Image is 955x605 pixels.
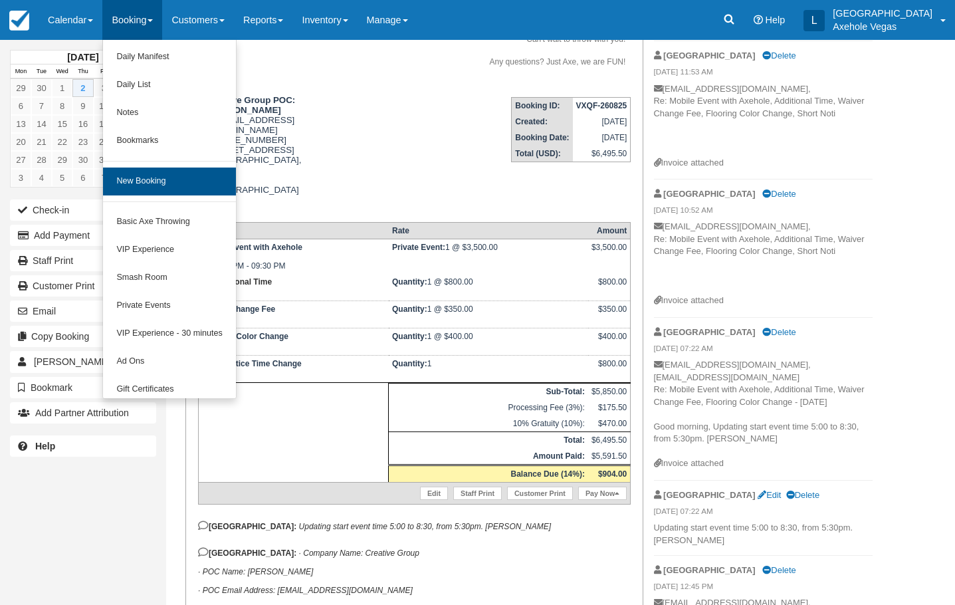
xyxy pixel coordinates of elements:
button: Add Payment [10,225,156,246]
a: 23 [72,133,93,151]
td: [DATE] [573,130,631,146]
a: 24 [94,133,114,151]
td: $175.50 [588,400,631,416]
div: $3,500.00 [591,243,627,263]
div: [EMAIL_ADDRESS][DOMAIN_NAME] [PHONE_NUMBER] [STREET_ADDRESS] [GEOGRAPHIC_DATA], 60173 IL [GEOGRAP... [198,95,316,211]
a: Staff Print [10,250,156,271]
a: 20 [11,133,31,151]
td: $6,495.50 [588,432,631,449]
a: 5 [52,169,72,187]
strong: VXQF-260825 [576,101,627,110]
strong: [DATE] [67,52,98,62]
em: [DATE] 12:45 PM [654,581,873,596]
a: 30 [72,151,93,169]
a: Edit [758,490,781,500]
div: Invoice attached [654,457,873,470]
a: Smash Room [103,264,235,292]
a: 15 [52,115,72,133]
p: Axehole Vegas [833,20,932,33]
strong: Quantity [392,359,427,368]
strong: $904.00 [598,469,627,479]
a: 28 [31,151,52,169]
a: 3 [11,169,31,187]
strong: Flooring Color Change [202,332,288,341]
a: Delete [762,565,796,575]
a: Edit [420,487,448,500]
td: [DATE] [198,274,389,301]
th: Item [198,223,389,239]
a: Gift Certificates [103,376,235,404]
a: Customer Print [507,487,573,500]
th: Amount [588,223,631,239]
strong: [GEOGRAPHIC_DATA] [663,327,755,337]
td: 1 @ $3,500.00 [389,239,588,275]
a: Delete [786,490,819,500]
strong: Mobile Event with Axehole [202,243,302,252]
button: Copy Booking [10,326,156,347]
th: Amount Paid: [389,448,588,465]
td: [DATE] [198,301,389,328]
a: Help [10,435,156,457]
a: VIP Experience - 30 minutes [103,320,235,348]
a: Customer Print [10,275,156,297]
a: 21 [31,133,52,151]
p: [EMAIL_ADDRESS][DOMAIN_NAME], Re: Mobile Event with Axehole, Additional Time, Waiver Change Fee, ... [654,221,873,295]
div: $350.00 [591,304,627,324]
a: VIP Experience [103,236,235,264]
td: [DATE] [198,328,389,356]
p: [EMAIL_ADDRESS][DOMAIN_NAME], [EMAIL_ADDRESS][DOMAIN_NAME] Re: Mobile Event with Axehole, Additio... [654,359,873,457]
strong: Waiver Change Fee [202,304,275,314]
em: [DATE] 10:52 AM [654,205,873,219]
div: Invoice attached [654,295,873,307]
th: Created: [512,114,573,130]
a: 3 [94,79,114,97]
button: Add Partner Attribution [10,402,156,423]
a: 4 [31,169,52,187]
td: 1 @ $800.00 [389,274,588,301]
div: Invoice attached [654,157,873,170]
td: 1 [389,356,588,383]
a: Notes [103,99,235,127]
b: Help [35,441,55,451]
a: New Booking [103,168,235,195]
a: 16 [72,115,93,133]
td: $6,495.50 [573,146,631,162]
a: 30 [31,79,52,97]
strong: [GEOGRAPHIC_DATA]: [198,522,296,531]
th: Total (USD): [512,146,573,162]
strong: [GEOGRAPHIC_DATA] [663,189,755,199]
td: $5,591.50 [588,448,631,465]
a: 31 [94,151,114,169]
em: [DATE] 07:22 AM [654,343,873,358]
a: [PERSON_NAME] 649 [10,351,156,372]
a: 6 [11,97,31,115]
div: $400.00 [591,332,627,352]
th: Sub-Total: [389,384,588,400]
td: $5,850.00 [588,384,631,400]
td: Processing Fee (3%): [389,400,588,416]
td: [DATE] [198,356,389,383]
a: 14 [31,115,52,133]
div: L [803,10,825,31]
a: Delete [762,189,796,199]
em: [DATE] 11:53 AM [654,66,873,81]
strong: Additional Time [212,277,272,287]
th: Wed [52,64,72,79]
a: 17 [94,115,114,133]
div: $800.00 [591,277,627,297]
th: Balance Due (14%): [389,465,588,483]
a: 6 [72,169,93,187]
th: Thu [72,64,93,79]
a: Private Events [103,292,235,320]
a: Delete [762,327,796,337]
th: Booking Date: [512,130,573,146]
span: Help [766,15,786,25]
a: Staff Print [453,487,502,500]
a: Daily List [103,71,235,99]
a: Delete [762,51,796,60]
span: [PERSON_NAME] [34,356,110,367]
ul: Booking [102,40,236,399]
a: 7 [31,97,52,115]
p: Updating start event time 5:00 to 8:30, from 5:30pm. [PERSON_NAME] [654,522,873,546]
strong: Quantity [392,332,427,341]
